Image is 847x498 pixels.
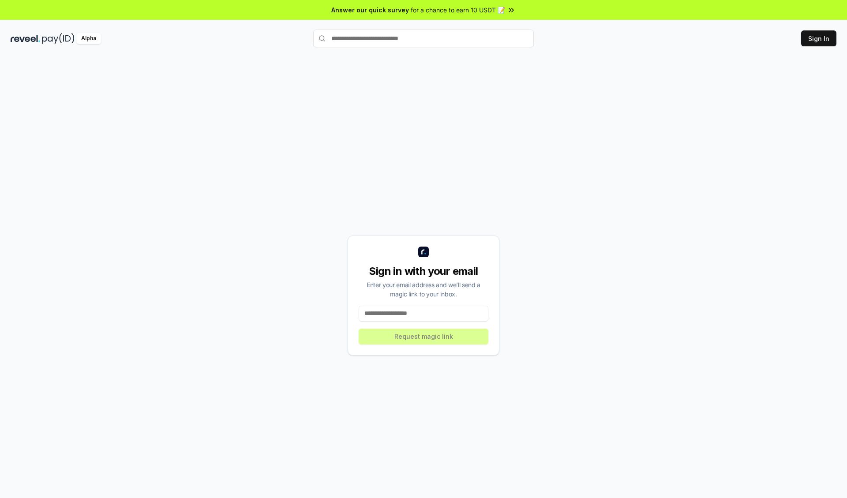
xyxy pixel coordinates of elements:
div: Sign in with your email [359,264,488,278]
img: reveel_dark [11,33,40,44]
div: Alpha [76,33,101,44]
img: logo_small [418,247,429,257]
img: pay_id [42,33,75,44]
button: Sign In [801,30,836,46]
span: Answer our quick survey [331,5,409,15]
div: Enter your email address and we’ll send a magic link to your inbox. [359,280,488,299]
span: for a chance to earn 10 USDT 📝 [411,5,505,15]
